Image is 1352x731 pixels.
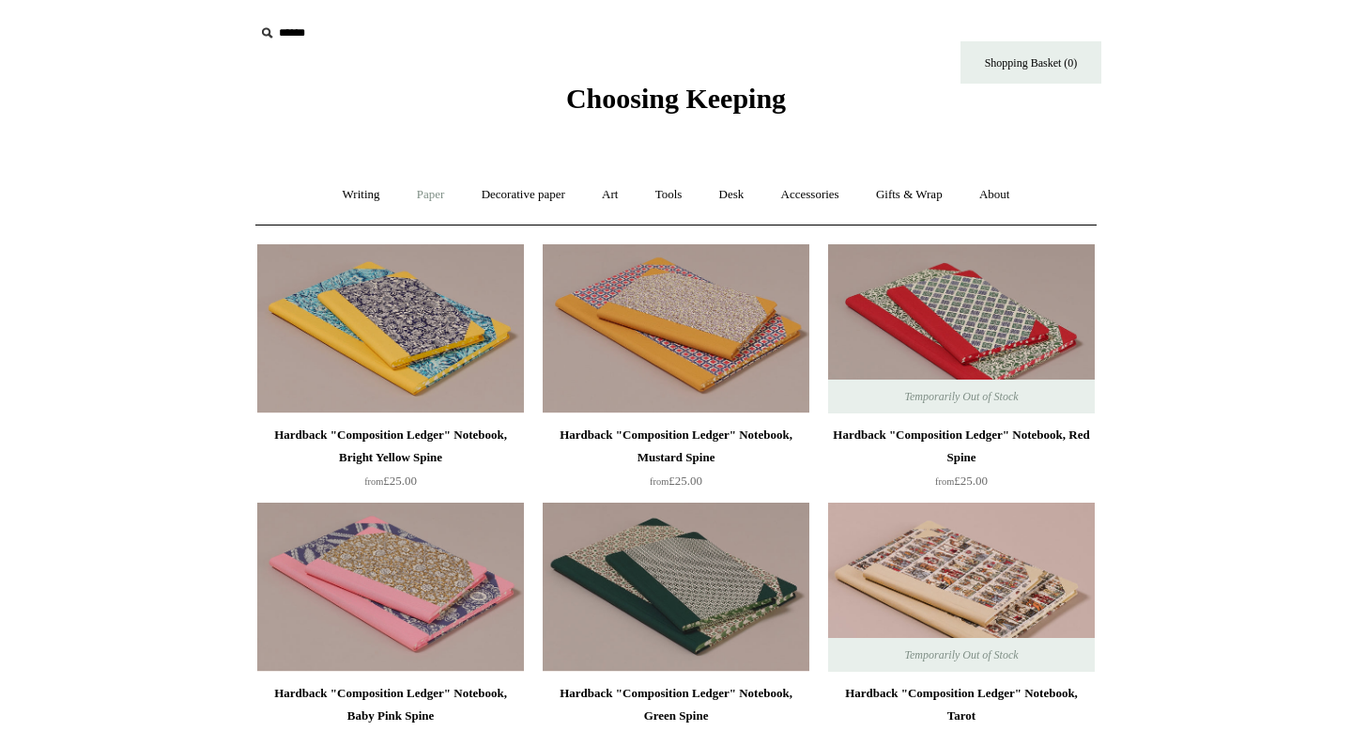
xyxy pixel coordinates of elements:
div: Hardback "Composition Ledger" Notebook, Baby Pink Spine [262,682,519,727]
div: Hardback "Composition Ledger" Notebook, Mustard Spine [547,424,805,469]
a: Decorative paper [465,170,582,220]
a: About [962,170,1027,220]
a: Tools [638,170,699,220]
img: Hardback "Composition Ledger" Notebook, Mustard Spine [543,244,809,413]
div: Hardback "Composition Ledger" Notebook, Bright Yellow Spine [262,424,519,469]
a: Hardback "Composition Ledger" Notebook, Baby Pink Spine Hardback "Composition Ledger" Notebook, B... [257,503,524,672]
a: Gifts & Wrap [859,170,960,220]
span: £25.00 [364,474,417,488]
span: from [364,476,383,487]
a: Choosing Keeping [566,98,786,111]
a: Hardback "Composition Ledger" Notebook, Red Spine Hardback "Composition Ledger" Notebook, Red Spi... [828,244,1095,413]
span: Temporarily Out of Stock [885,638,1037,672]
a: Hardback "Composition Ledger" Notebook, Tarot Hardback "Composition Ledger" Notebook, Tarot Tempo... [828,503,1095,672]
img: Hardback "Composition Ledger" Notebook, Bright Yellow Spine [257,244,524,413]
a: Desk [702,170,761,220]
span: Choosing Keeping [566,83,786,114]
span: £25.00 [935,474,988,488]
a: Hardback "Composition Ledger" Notebook, Bright Yellow Spine Hardback "Composition Ledger" Noteboo... [257,244,524,413]
a: Hardback "Composition Ledger" Notebook, Red Spine from£25.00 [828,424,1095,501]
a: Hardback "Composition Ledger" Notebook, Bright Yellow Spine from£25.00 [257,424,524,501]
a: Art [585,170,635,220]
span: Temporarily Out of Stock [885,380,1037,413]
span: from [935,476,954,487]
img: Hardback "Composition Ledger" Notebook, Tarot [828,503,1095,672]
a: Shopping Basket (0) [960,41,1101,84]
a: Hardback "Composition Ledger" Notebook, Green Spine Hardback "Composition Ledger" Notebook, Green... [543,503,809,672]
a: Hardback "Composition Ledger" Notebook, Mustard Spine from£25.00 [543,424,809,501]
img: Hardback "Composition Ledger" Notebook, Baby Pink Spine [257,503,524,672]
a: Writing [326,170,397,220]
a: Accessories [764,170,856,220]
a: Paper [400,170,462,220]
img: Hardback "Composition Ledger" Notebook, Green Spine [543,503,809,672]
a: Hardback "Composition Ledger" Notebook, Mustard Spine Hardback "Composition Ledger" Notebook, Mus... [543,244,809,413]
div: Hardback "Composition Ledger" Notebook, Tarot [833,682,1090,727]
img: Hardback "Composition Ledger" Notebook, Red Spine [828,244,1095,413]
span: £25.00 [650,474,702,488]
div: Hardback "Composition Ledger" Notebook, Red Spine [833,424,1090,469]
div: Hardback "Composition Ledger" Notebook, Green Spine [547,682,805,727]
span: from [650,476,668,487]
